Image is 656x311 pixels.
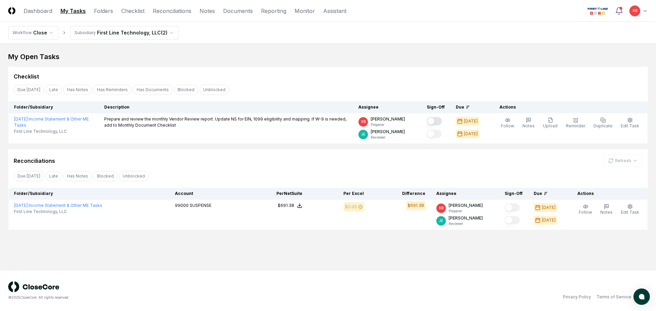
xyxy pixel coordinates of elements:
[371,116,405,122] p: [PERSON_NAME]
[9,188,169,200] th: Folder/Subsidiary
[543,123,558,128] span: Upload
[93,171,118,181] button: Blocked
[600,210,613,215] span: Notes
[563,294,591,300] a: Privacy Policy
[93,85,132,95] button: Has Reminders
[449,221,483,226] p: Reviewer
[14,203,29,208] span: [DATE] :
[9,101,99,113] th: Folder/Subsidiary
[14,116,89,128] a: [DATE]:Income Statement & Other ME Tasks
[597,294,631,300] a: Terms of Service
[174,85,198,95] button: Blocked
[353,101,421,113] th: Assignee
[14,85,44,95] button: Due Today
[323,7,346,15] a: Assistant
[223,7,253,15] a: Documents
[278,202,294,209] div: $691.38
[24,7,52,15] a: Dashboard
[439,206,443,211] span: KB
[308,188,369,200] th: Per Excel
[505,203,520,212] button: Mark complete
[94,7,113,15] a: Folders
[464,131,478,137] div: [DATE]
[449,215,483,221] p: [PERSON_NAME]
[133,85,173,95] button: Has Documents
[8,295,328,300] div: © 2025 CloseCore. All rights reserved.
[449,202,483,209] p: [PERSON_NAME]
[408,202,424,209] div: $691.38
[464,118,478,124] div: [DATE]
[200,7,215,15] a: Notes
[261,7,286,15] a: Reporting
[577,202,593,217] button: Follow
[246,188,308,200] th: Per NetSuite
[175,190,241,197] div: Account
[599,202,614,217] button: Notes
[45,85,62,95] button: Late
[8,26,179,40] nav: breadcrumb
[564,116,587,130] button: Reminder
[494,104,642,110] div: Actions
[572,190,642,197] div: Actions
[427,130,442,138] button: Mark complete
[371,135,405,140] p: Reviewer
[295,7,315,15] a: Monitor
[566,123,585,128] span: Reminder
[361,132,365,137] span: JE
[593,123,613,128] span: Duplicate
[505,216,520,224] button: Mark complete
[14,203,102,208] a: [DATE]:Income Statement & Other ME Tasks
[371,122,405,127] p: Preparer
[175,203,189,208] span: 99000
[14,128,67,135] span: First Line Technology, LLC
[74,30,96,36] div: Subsidiary
[621,123,639,128] span: Edit Task
[361,119,366,124] span: KB
[542,204,556,211] div: [DATE]
[60,7,86,15] a: My Tasks
[99,101,353,113] th: Description
[449,209,483,214] p: Preparer
[521,116,536,130] button: Notes
[121,7,145,15] a: Checklist
[500,116,516,130] button: Follow
[499,188,528,200] th: Sign-Off
[190,203,211,208] span: SUSPENSE
[119,171,149,181] button: Unblocked
[542,217,556,223] div: [DATE]
[153,7,191,15] a: Reconciliations
[633,288,650,305] button: atlas-launcher
[8,52,648,61] div: My Open Tasks
[8,7,15,14] img: Logo
[14,72,39,81] div: Checklist
[427,117,442,125] button: Mark complete
[579,210,592,215] span: Follow
[345,204,357,210] div: $0.00
[63,85,92,95] button: Has Notes
[371,129,405,135] p: [PERSON_NAME]
[501,123,514,128] span: Follow
[45,171,62,181] button: Late
[621,210,639,215] span: Edit Task
[63,171,92,181] button: Has Notes
[200,85,229,95] button: Unblocked
[619,116,641,130] button: Edit Task
[534,190,561,197] div: Due
[8,281,59,292] img: logo
[13,30,32,36] div: Workflow
[14,157,55,165] div: Reconciliations
[14,171,44,181] button: Due Today
[14,209,67,215] span: First Line Technology, LLC
[586,5,610,16] img: First Line Technology logo
[592,116,614,130] button: Duplicate
[619,202,641,217] button: Edit Task
[421,101,450,113] th: Sign-Off
[629,5,641,17] button: KB
[542,116,559,130] button: Upload
[439,218,443,223] span: JE
[633,8,637,13] span: KB
[14,116,29,122] span: [DATE] :
[456,104,483,110] div: Due
[369,188,431,200] th: Difference
[522,123,535,128] span: Notes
